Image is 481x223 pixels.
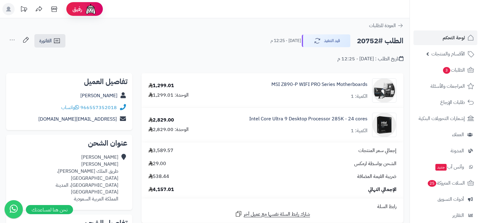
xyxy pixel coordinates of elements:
div: 2,829.00 [148,117,174,124]
div: الكمية: 1 [351,127,368,134]
span: العودة للطلبات [369,22,396,29]
span: التقارير [452,211,464,220]
img: logo-2.png [440,17,475,30]
span: طلبات الإرجاع [440,98,465,107]
span: السلات المتروكة [427,179,465,187]
span: 25 [428,180,436,187]
div: [PERSON_NAME] [PERSON_NAME] طريق الملك [PERSON_NAME]، [GEOGRAPHIC_DATA] [GEOGRAPHIC_DATA]، المدين... [11,154,118,203]
a: أدوات التسويق [413,192,477,207]
span: العملاء [452,130,464,139]
a: واتساب [61,104,79,111]
a: وآتس آبجديد [413,160,477,174]
a: التقارير [413,208,477,223]
img: 1754155418-1-90x90.png [372,113,396,137]
div: الكمية: 1 [351,93,368,100]
div: 1,299.01 [148,82,174,89]
div: الوحدة: 1,299.01 [148,92,189,99]
span: الأقسام والمنتجات [431,50,465,58]
span: 3,589.57 [148,147,173,154]
img: ai-face.png [85,3,97,15]
span: 29.00 [148,160,166,167]
a: طلبات الإرجاع [413,95,477,110]
a: العودة للطلبات [369,22,403,29]
a: الطلبات3 [413,63,477,77]
span: 3 [443,67,450,74]
div: تاريخ الطلب : [DATE] - 12:25 م [337,55,403,62]
h2: عنوان الشحن [11,140,127,147]
a: [EMAIL_ADDRESS][DOMAIN_NAME] [38,115,117,123]
a: الفاتورة [34,34,65,48]
span: المدونة [451,147,464,155]
span: الشحن بواسطة ارمكس [354,160,396,167]
a: شارك رابط السلة نفسها مع عميل آخر [235,210,310,218]
span: الطلبات [442,66,465,74]
span: الإجمالي النهائي [368,186,396,193]
span: 4,157.01 [148,186,174,193]
span: جديد [435,164,447,171]
small: [DATE] - 12:25 م [270,38,301,44]
span: لوحة التحكم [443,34,465,42]
span: شارك رابط السلة نفسها مع عميل آخر [244,211,310,218]
span: إشعارات التحويلات البنكية [419,114,465,123]
div: رابط السلة [144,203,401,210]
a: تحديثات المنصة [16,3,31,17]
button: قيد التنفيذ [302,34,350,47]
span: ضريبة القيمة المضافة [357,173,396,180]
a: MSI Z890-P WIFI PRO Series Motherboards [271,81,368,88]
a: 966557352018 [80,104,117,111]
a: العملاء [413,127,477,142]
h2: تفاصيل العميل [11,78,127,85]
span: رفيق [72,5,82,13]
span: 538.44 [148,173,169,180]
a: Intel Core Ultra 9 Desktop Processor 285K - 24 cores [249,115,368,122]
span: المراجعات والأسئلة [430,82,465,90]
a: المراجعات والأسئلة [413,79,477,94]
a: المدونة [413,143,477,158]
a: [PERSON_NAME] [80,92,117,99]
a: إشعارات التحويلات البنكية [413,111,477,126]
span: الفاتورة [39,37,52,44]
a: السلات المتروكة25 [413,176,477,190]
img: 1748448766-9f88c6e2-1451-4d78-a1ea-1077fcf372c3_removalai_preview-90x90.png [372,78,396,103]
a: لوحة التحكم [413,30,477,45]
div: الوحدة: 2,829.00 [148,126,189,133]
span: أدوات التسويق [437,195,464,204]
h2: الطلب #20752 [357,35,403,47]
span: إجمالي سعر المنتجات [358,147,396,154]
span: وآتس آب [435,163,464,171]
